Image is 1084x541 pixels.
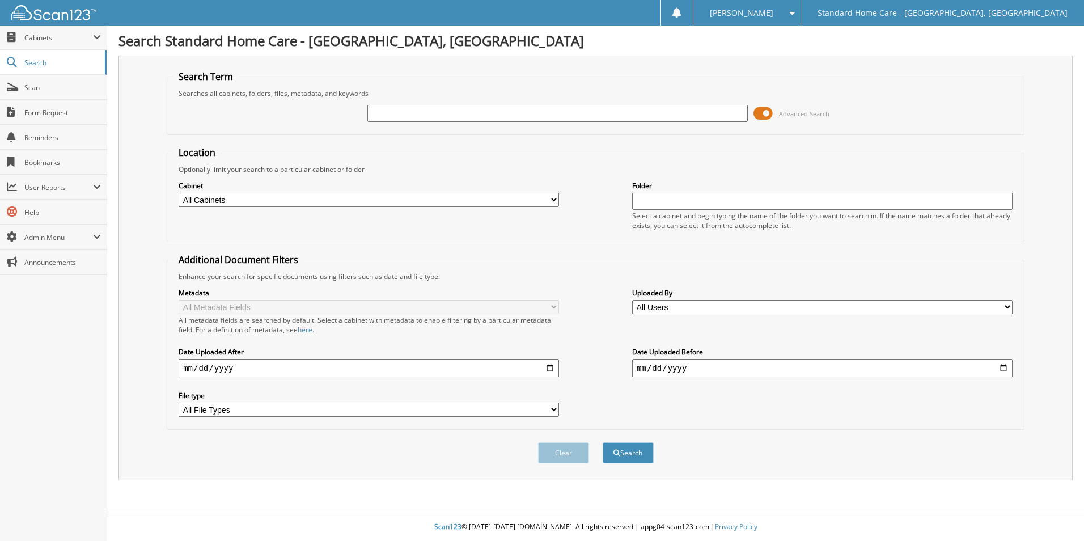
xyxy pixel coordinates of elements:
span: Announcements [24,257,101,267]
label: Metadata [179,288,559,298]
label: Cabinet [179,181,559,191]
label: Date Uploaded After [179,347,559,357]
span: Standard Home Care - [GEOGRAPHIC_DATA], [GEOGRAPHIC_DATA] [818,10,1068,16]
span: Reminders [24,133,101,142]
label: Date Uploaded Before [632,347,1013,357]
label: Folder [632,181,1013,191]
img: scan123-logo-white.svg [11,5,96,20]
iframe: Chat Widget [1027,487,1084,541]
span: Scan [24,83,101,92]
span: Form Request [24,108,101,117]
legend: Additional Document Filters [173,253,304,266]
a: here [298,325,312,335]
span: Cabinets [24,33,93,43]
label: Uploaded By [632,288,1013,298]
span: Bookmarks [24,158,101,167]
div: Select a cabinet and begin typing the name of the folder you want to search in. If the name match... [632,211,1013,230]
div: All metadata fields are searched by default. Select a cabinet with metadata to enable filtering b... [179,315,559,335]
div: © [DATE]-[DATE] [DOMAIN_NAME]. All rights reserved | appg04-scan123-com | [107,513,1084,541]
legend: Location [173,146,221,159]
h1: Search Standard Home Care - [GEOGRAPHIC_DATA], [GEOGRAPHIC_DATA] [118,31,1073,50]
span: Help [24,208,101,217]
button: Clear [538,442,589,463]
div: Optionally limit your search to a particular cabinet or folder [173,164,1018,174]
span: Advanced Search [779,109,829,118]
span: Scan123 [434,522,461,531]
span: Admin Menu [24,233,93,242]
label: File type [179,391,559,400]
div: Searches all cabinets, folders, files, metadata, and keywords [173,88,1018,98]
legend: Search Term [173,70,239,83]
input: start [179,359,559,377]
span: Search [24,58,99,67]
input: end [632,359,1013,377]
span: User Reports [24,183,93,192]
span: [PERSON_NAME] [710,10,773,16]
a: Privacy Policy [715,522,757,531]
button: Search [603,442,654,463]
div: Enhance your search for specific documents using filters such as date and file type. [173,272,1018,281]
